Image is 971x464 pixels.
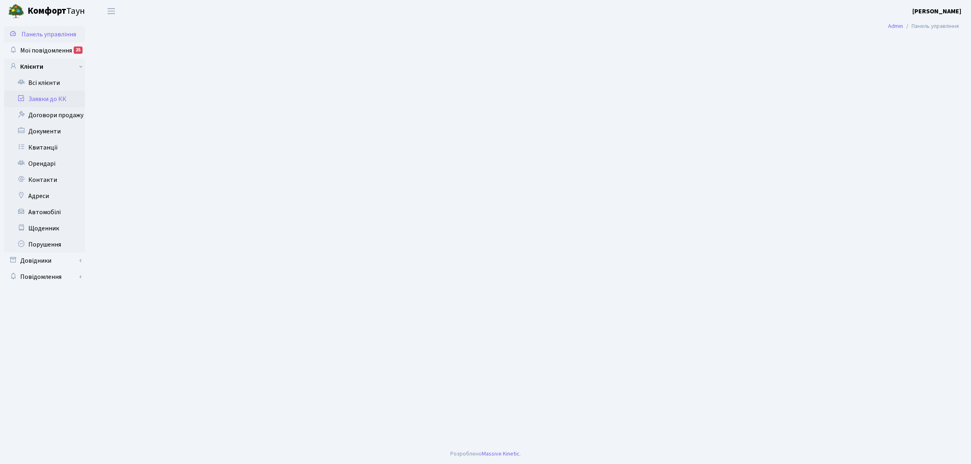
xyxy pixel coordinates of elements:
[4,156,85,172] a: Орендарі
[903,22,959,31] li: Панель управління
[4,107,85,123] a: Договори продажу
[4,236,85,253] a: Порушення
[4,188,85,204] a: Адреси
[876,18,971,35] nav: breadcrumb
[101,4,121,18] button: Переключити навігацію
[4,26,85,42] a: Панель управління
[4,123,85,139] a: Документи
[28,4,66,17] b: Комфорт
[4,91,85,107] a: Заявки до КК
[4,269,85,285] a: Повідомлення
[8,3,24,19] img: logo.png
[912,6,961,16] a: [PERSON_NAME]
[4,42,85,59] a: Мої повідомлення25
[450,449,521,458] div: Розроблено .
[4,75,85,91] a: Всі клієнти
[4,253,85,269] a: Довідники
[4,204,85,220] a: Автомобілі
[4,139,85,156] a: Квитанції
[4,59,85,75] a: Клієнти
[4,172,85,188] a: Контакти
[4,220,85,236] a: Щоденник
[21,30,76,39] span: Панель управління
[20,46,72,55] span: Мої повідомлення
[912,7,961,16] b: [PERSON_NAME]
[482,449,519,458] a: Massive Kinetic
[74,46,83,54] div: 25
[888,22,903,30] a: Admin
[28,4,85,18] span: Таун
